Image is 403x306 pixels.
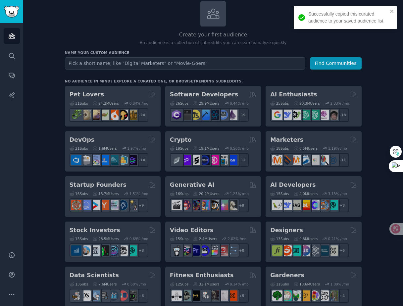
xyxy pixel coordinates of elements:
[310,57,362,70] button: Find Communities
[65,31,362,39] h2: Create your first audience
[308,11,388,25] div: Successfully copied this curated audience to your saved audience list.
[65,57,305,70] input: Pick a short name, like "Digital Marketers" or "Movie-Goers"
[390,9,394,14] button: close
[65,50,362,55] h3: Name your custom audience
[65,79,243,83] div: No audience in mind? Explore a curated one, or browse .
[4,6,19,18] img: GummySearch logo
[193,79,241,83] a: trending subreddits
[65,40,362,46] p: An audience is a collection of subreddits you can search/analyze quickly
